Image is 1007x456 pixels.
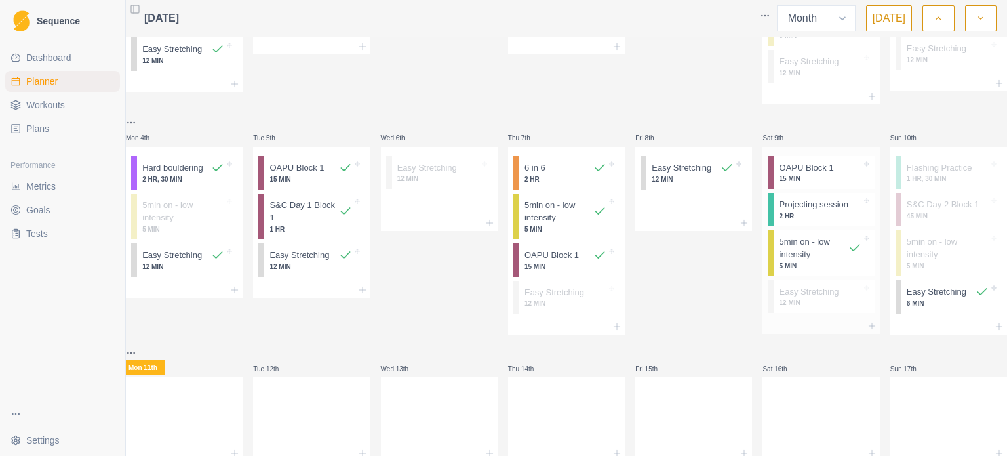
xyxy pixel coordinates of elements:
span: Planner [26,75,58,88]
p: Projecting session [780,198,849,211]
p: 5 MIN [524,224,606,234]
p: 5min on - low intensity [524,199,593,224]
a: Workouts [5,94,120,115]
a: Metrics [5,176,120,197]
p: 5 MIN [780,261,861,271]
p: OAPU Block 1 [524,249,579,262]
p: OAPU Block 1 [269,161,324,175]
div: 5min on - low intensity5 MIN [896,230,1002,276]
p: 12 MIN [142,262,224,272]
p: Easy Stretching [524,286,584,299]
div: Easy Stretching12 MIN [513,281,620,314]
p: Easy Stretching [780,285,839,299]
div: Hard bouldering2 HR, 30 MIN [131,156,237,190]
div: Projecting session2 HR [768,193,874,226]
p: Mon 11th [126,360,165,375]
p: S&C Day 2 Block 1 [907,198,979,211]
p: Easy Stretching [142,249,202,262]
p: Sun 10th [890,133,930,143]
p: 6 in 6 [524,161,545,175]
p: Easy Stretching [397,161,457,175]
div: OAPU Block 115 MIN [513,243,620,277]
p: Easy Stretching [907,42,966,55]
a: Plans [5,118,120,139]
div: Easy Stretching12 MIN [386,156,492,190]
p: 12 MIN [397,174,479,184]
div: Easy Stretching12 MIN [641,156,747,190]
p: 12 MIN [780,68,861,78]
span: Plans [26,122,49,135]
p: 1 HR [269,224,351,234]
p: S&C Day 1 Block 1 [269,199,338,224]
div: 5min on - low intensity5 MIN [768,230,874,276]
p: 5min on - low intensity [907,236,989,261]
span: Dashboard [26,51,71,64]
p: Easy Stretching [780,55,839,68]
a: Tests [5,223,120,244]
div: 5min on - low intensity5 MIN [513,194,620,239]
div: S&C Day 1 Block 11 HR [258,194,365,239]
p: 45 MIN [907,211,989,221]
p: Easy Stretching [269,249,329,262]
p: Tue 5th [253,133,292,143]
div: S&C Day 2 Block 145 MIN [896,193,1002,226]
div: Flashing Practice1 HR, 30 MIN [896,156,1002,190]
p: Flashing Practice [907,161,972,175]
p: Easy Stretching [142,43,202,56]
p: 2 HR, 30 MIN [142,175,224,184]
div: Performance [5,155,120,176]
p: 12 MIN [780,298,861,308]
button: Settings [5,430,120,451]
p: 12 MIN [142,56,224,66]
div: Easy Stretching12 MIN [896,37,1002,70]
div: Easy Stretching12 MIN [768,280,874,314]
div: OAPU Block 115 MIN [768,156,874,190]
p: Sun 17th [890,364,930,374]
p: 5min on - low intensity [142,199,224,224]
p: Thu 14th [508,364,547,374]
p: 6 MIN [907,299,989,308]
p: 12 MIN [269,262,351,272]
p: 12 MIN [652,175,734,184]
p: 5 MIN [142,224,224,234]
span: Workouts [26,98,65,112]
p: 1 HR, 30 MIN [907,174,989,184]
p: Sat 9th [762,133,802,143]
div: Easy Stretching12 MIN [131,243,237,277]
div: 6 in 62 HR [513,156,620,190]
a: LogoSequence [5,5,120,37]
span: Tests [26,227,48,240]
span: Sequence [37,16,80,26]
p: Wed 13th [381,364,420,374]
img: Logo [13,10,30,32]
p: Sat 16th [762,364,802,374]
p: 15 MIN [524,262,606,272]
p: 15 MIN [269,175,351,184]
p: Wed 6th [381,133,420,143]
span: [DATE] [144,10,179,26]
button: [DATE] [866,5,912,31]
a: Planner [5,71,120,92]
div: Easy Stretching6 MIN [896,280,1002,314]
p: Fri 8th [635,133,675,143]
a: Goals [5,199,120,220]
p: 15 MIN [780,174,861,184]
p: Easy Stretching [907,285,966,299]
p: Fri 15th [635,364,675,374]
div: Easy Stretching12 MIN [258,243,365,277]
div: 5min on - low intensity5 MIN [131,194,237,239]
p: Hard bouldering [142,161,203,175]
p: OAPU Block 1 [780,161,834,175]
a: Dashboard [5,47,120,68]
span: Metrics [26,180,56,193]
p: 5 MIN [907,261,989,271]
p: Tue 12th [253,364,292,374]
p: Mon 4th [126,133,165,143]
p: 2 HR [524,175,606,184]
p: Thu 7th [508,133,547,143]
span: Goals [26,203,50,217]
p: 12 MIN [907,55,989,65]
p: 12 MIN [524,299,606,308]
div: Easy Stretching12 MIN [131,37,237,71]
div: Easy Stretching12 MIN [768,50,874,83]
